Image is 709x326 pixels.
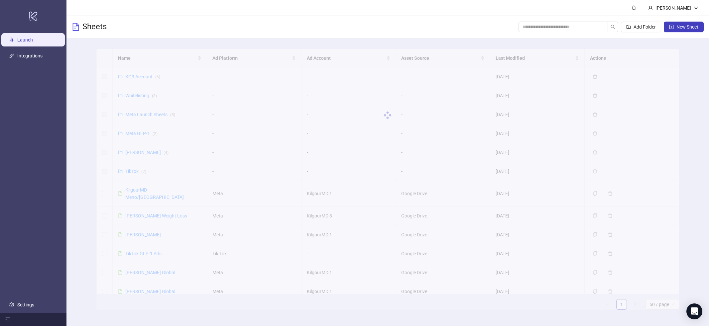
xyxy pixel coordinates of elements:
span: folder-add [626,25,631,29]
a: Launch [17,38,33,43]
span: Add Folder [634,24,656,30]
h3: Sheets [82,22,107,32]
span: user [648,6,653,10]
button: Add Folder [621,22,661,32]
button: New Sheet [664,22,704,32]
a: Integrations [17,53,43,59]
span: New Sheet [676,24,698,30]
div: [PERSON_NAME] [653,4,694,12]
a: Settings [17,302,34,307]
span: file-text [72,23,80,31]
span: search [611,25,615,29]
div: Open Intercom Messenger [686,303,702,319]
span: down [694,6,698,10]
span: menu-fold [5,317,10,322]
span: plus-square [669,25,674,29]
span: bell [632,5,636,10]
